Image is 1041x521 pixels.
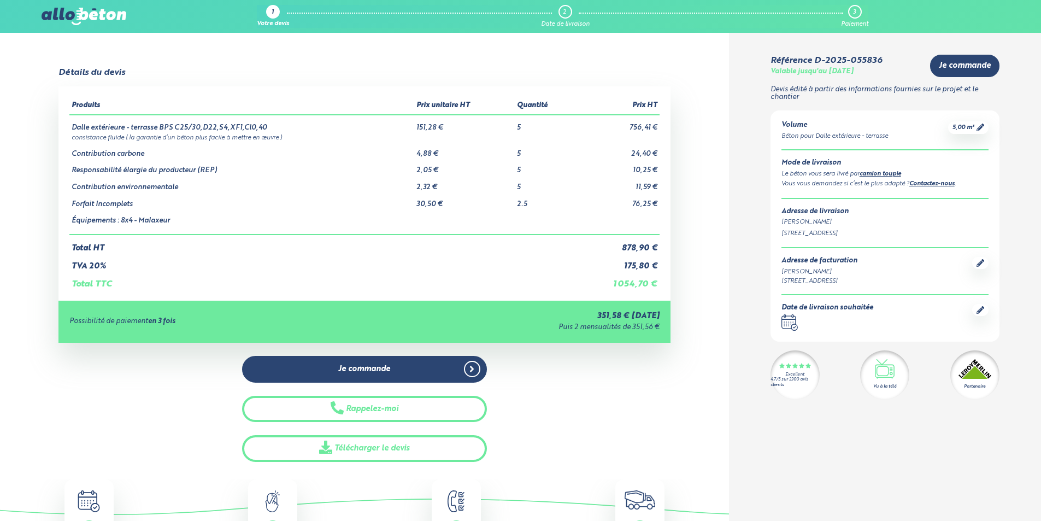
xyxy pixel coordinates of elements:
[242,435,487,462] a: Télécharger le devis
[575,271,660,289] td: 1 054,70 €
[964,383,985,390] div: Partenaire
[873,383,896,390] div: Vu à la télé
[781,229,989,238] div: [STREET_ADDRESS]
[944,478,1029,509] iframe: Help widget launcher
[781,132,888,141] div: Béton pour Dalle extérieure - terrasse
[414,97,514,115] th: Prix unitaire HT
[575,192,660,209] td: 76,25 €
[575,97,660,115] th: Prix HT
[69,115,415,132] td: Dalle extérieure - terrasse BPS C25/30,D22,S4,XF1,Cl0,40
[414,115,514,132] td: 151,28 €
[414,192,514,209] td: 30,50 €
[575,158,660,175] td: 10,25 €
[930,55,999,77] a: Je commande
[781,277,857,286] div: [STREET_ADDRESS]
[257,21,289,28] div: Votre devis
[781,208,989,216] div: Adresse de livraison
[575,235,660,253] td: 878,90 €
[69,97,415,115] th: Produits
[515,142,575,159] td: 5
[338,365,390,374] span: Je commande
[515,192,575,209] td: 2.5
[841,5,868,28] a: 3 Paiement
[909,181,955,187] a: Contactez-nous
[860,171,901,177] a: camion toupie
[575,175,660,192] td: 11,59 €
[242,396,487,423] button: Rappelez-moi
[69,318,372,326] div: Possibilité de paiement
[69,142,415,159] td: Contribution carbone
[575,115,660,132] td: 756,41 €
[781,159,989,167] div: Mode de livraison
[272,9,274,16] div: 1
[781,218,989,227] div: [PERSON_NAME]
[853,9,856,16] div: 3
[515,158,575,175] td: 5
[372,324,660,332] div: Puis 2 mensualités de 351,56 €
[372,312,660,321] div: 351,58 € [DATE]
[781,179,989,189] div: Vous vous demandez si c’est le plus adapté ? .
[515,115,575,132] td: 5
[785,372,804,377] div: Excellent
[771,86,999,102] p: Devis édité à partir des informations fournies sur le projet et le chantier
[257,5,289,28] a: 1 Votre devis
[69,235,575,253] td: Total HT
[771,68,854,76] div: Valable jusqu'au [DATE]
[58,68,125,78] div: Détails du devis
[781,267,857,277] div: [PERSON_NAME]
[515,175,575,192] td: 5
[771,56,882,66] div: Référence D-2025-055836
[69,175,415,192] td: Contribution environnementale
[69,132,660,142] td: consistance fluide ( la garantie d’un béton plus facile à mettre en œuvre )
[781,304,873,312] div: Date de livraison souhaitée
[781,121,888,130] div: Volume
[414,158,514,175] td: 2,05 €
[781,257,857,265] div: Adresse de facturation
[781,169,989,179] div: Le béton vous sera livré par
[541,5,590,28] a: 2 Date de livraison
[242,356,487,383] a: Je commande
[414,175,514,192] td: 2,32 €
[939,61,991,71] span: Je commande
[414,142,514,159] td: 4,88 €
[771,377,820,387] div: 4.7/5 sur 2300 avis clients
[515,97,575,115] th: Quantité
[841,21,868,28] div: Paiement
[575,142,660,159] td: 24,40 €
[69,158,415,175] td: Responsabilité élargie du producteur (REP)
[42,8,126,25] img: allobéton
[563,9,566,16] div: 2
[69,271,575,289] td: Total TTC
[541,21,590,28] div: Date de livraison
[69,208,415,235] td: Équipements : 8x4 - Malaxeur
[69,192,415,209] td: Forfait Incomplets
[69,253,575,271] td: TVA 20%
[148,318,175,325] strong: en 3 fois
[625,490,656,510] img: truck.c7a9816ed8b9b1312949.png
[575,253,660,271] td: 175,80 €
